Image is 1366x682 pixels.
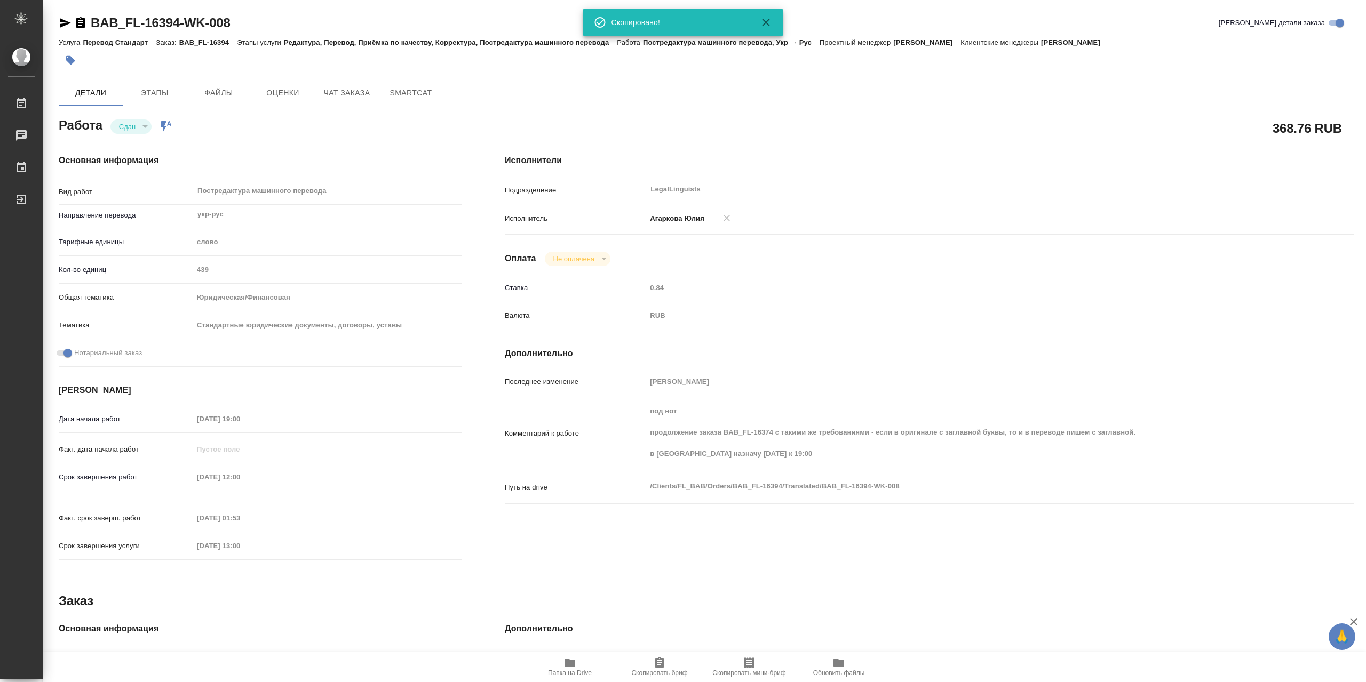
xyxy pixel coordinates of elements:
[505,283,646,293] p: Ставка
[110,119,152,134] div: Сдан
[505,347,1354,360] h4: Дополнительно
[59,237,193,247] p: Тарифные единицы
[548,669,592,677] span: Папка на Drive
[193,262,462,277] input: Пустое поле
[59,592,93,609] h2: Заказ
[1273,119,1342,137] h2: 368.76 RUB
[59,384,462,397] h4: [PERSON_NAME]
[74,348,142,358] span: Нотариальный заказ
[59,513,193,524] p: Факт. срок заверш. работ
[646,477,1283,495] textarea: /Clients/FL_BAB/Orders/BAB_FL-16394/Translated/BAB_FL-16394-WK-008
[59,264,193,275] p: Кол-во единиц
[505,213,646,224] p: Исполнитель
[59,210,193,221] p: Направление перевода
[960,38,1041,46] p: Клиентские менеджеры
[156,38,179,46] p: Заказ:
[1219,18,1325,28] span: [PERSON_NAME] детали заказа
[712,669,785,677] span: Скопировать мини-бриф
[193,469,287,485] input: Пустое поле
[1329,623,1355,650] button: 🙏
[237,38,284,46] p: Этапы услуги
[646,307,1283,325] div: RUB
[505,482,646,493] p: Путь на drive
[193,411,287,427] input: Пустое поле
[505,376,646,387] p: Последнее изменение
[179,38,237,46] p: BAB_FL-16394
[284,38,617,46] p: Редактура, Перевод, Приёмка по качеству, Корректура, Постредактура машинного перевода
[59,292,193,303] p: Общая тематика
[59,154,462,167] h4: Основная информация
[321,86,372,100] span: Чат заказа
[505,154,1354,167] h4: Исполнители
[525,652,615,682] button: Папка на Drive
[646,213,704,224] p: Агаркова Юлия
[193,288,462,307] div: Юридическая/Финансовая
[646,402,1283,463] textarea: под нот продолжение заказа BAB_FL-16374 с такими же требованиями - если в оригинале с заглавной б...
[505,622,1354,635] h4: Дополнительно
[615,652,704,682] button: Скопировать бриф
[193,316,462,334] div: Стандартные юридические документы, договоры, уставы
[820,38,893,46] p: Проектный менеджер
[893,38,960,46] p: [PERSON_NAME]
[505,252,536,265] h4: Оплата
[193,86,244,100] span: Файлы
[116,122,139,131] button: Сдан
[193,649,462,665] input: Пустое поле
[59,444,193,455] p: Факт. дата начала работ
[59,49,82,72] button: Добавить тэг
[193,233,462,251] div: слово
[59,414,193,424] p: Дата начала работ
[65,86,116,100] span: Детали
[611,17,745,28] div: Скопировано!
[193,538,287,553] input: Пустое поле
[617,38,643,46] p: Работа
[59,38,83,46] p: Услуга
[794,652,884,682] button: Обновить файлы
[550,254,598,263] button: Не оплачена
[193,442,287,457] input: Пустое поле
[257,86,308,100] span: Оценки
[91,15,231,30] a: BAB_FL-16394-WK-008
[813,669,865,677] span: Обновить файлы
[129,86,180,100] span: Этапы
[1041,38,1108,46] p: [PERSON_NAME]
[505,185,646,196] p: Подразделение
[59,187,193,197] p: Вид работ
[59,541,193,551] p: Срок завершения услуги
[646,280,1283,295] input: Пустое поле
[505,310,646,321] p: Валюта
[59,115,102,134] h2: Работа
[753,16,779,29] button: Закрыть
[704,652,794,682] button: Скопировать мини-бриф
[646,374,1283,389] input: Пустое поле
[59,472,193,483] p: Срок завершения работ
[646,649,1283,665] input: Пустое поле
[1333,625,1351,648] span: 🙏
[59,622,462,635] h4: Основная информация
[385,86,436,100] span: SmartCat
[74,17,87,29] button: Скопировать ссылку
[83,38,156,46] p: Перевод Стандарт
[193,510,287,526] input: Пустое поле
[59,320,193,331] p: Тематика
[631,669,687,677] span: Скопировать бриф
[59,17,72,29] button: Скопировать ссылку для ЯМессенджера
[643,38,820,46] p: Постредактура машинного перевода, Укр → Рус
[545,252,610,266] div: Сдан
[505,428,646,439] p: Комментарий к работе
